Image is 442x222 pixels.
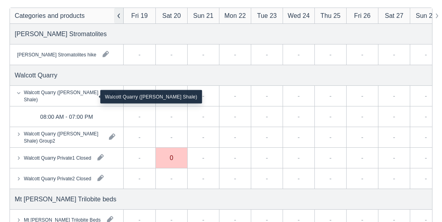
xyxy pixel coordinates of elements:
[257,11,277,20] div: Tue 23
[425,132,427,142] div: -
[361,50,363,59] div: -
[393,50,395,59] div: -
[330,174,331,183] div: -
[138,132,140,142] div: -
[425,50,427,59] div: -
[138,50,140,59] div: -
[361,112,363,121] div: -
[266,50,268,59] div: -
[131,11,147,20] div: Fri 19
[320,11,340,20] div: Thu 25
[15,194,116,204] div: Mt [PERSON_NAME] Trilobite beds
[298,91,300,100] div: -
[202,50,204,59] div: -
[17,51,96,58] div: [PERSON_NAME] Stromatolites hike
[425,112,427,121] div: -
[385,11,403,20] div: Sat 27
[193,11,213,20] div: Sun 21
[416,11,436,20] div: Sun 28
[15,11,85,20] div: Categories and products
[202,132,204,142] div: -
[202,153,204,162] div: -
[171,50,173,59] div: -
[234,174,236,183] div: -
[361,153,363,162] div: -
[138,112,140,121] div: -
[171,174,173,183] div: -
[298,132,300,142] div: -
[393,132,395,142] div: -
[15,70,57,80] div: Walcott Quarry
[138,153,140,162] div: -
[298,112,300,121] div: -
[234,91,236,100] div: -
[361,132,363,142] div: -
[202,112,204,121] div: -
[393,112,395,121] div: -
[225,11,246,20] div: Mon 22
[393,153,395,162] div: -
[361,174,363,183] div: -
[234,153,236,162] div: -
[266,91,268,100] div: -
[138,174,140,183] div: -
[298,153,300,162] div: -
[330,50,331,59] div: -
[202,174,204,183] div: -
[361,91,363,100] div: -
[425,153,427,162] div: -
[234,50,236,59] div: -
[171,132,173,142] div: -
[171,112,173,121] div: -
[100,90,202,104] div: Walcott Quarry ([PERSON_NAME] Shale)
[354,11,370,20] div: Fri 26
[288,11,310,20] div: Wed 24
[330,153,331,162] div: -
[40,112,93,121] div: 08:00 AM - 07:00 PM
[170,154,173,161] div: 0
[393,91,395,100] div: -
[425,174,427,183] div: -
[298,50,300,59] div: -
[24,89,103,103] div: Walcott Quarry ([PERSON_NAME] Shale)
[24,175,91,182] div: Walcott Quarry Private2 Closed
[24,154,91,161] div: Walcott Quarry Private1 Closed
[425,91,427,100] div: -
[162,11,181,20] div: Sat 20
[330,112,331,121] div: -
[234,112,236,121] div: -
[266,132,268,142] div: -
[393,174,395,183] div: -
[24,130,103,144] div: Walcott Quarry ([PERSON_NAME] Shale) Group2
[202,91,204,100] div: -
[330,132,331,142] div: -
[234,132,236,142] div: -
[266,112,268,121] div: -
[266,153,268,162] div: -
[266,174,268,183] div: -
[330,91,331,100] div: -
[15,29,107,39] div: [PERSON_NAME] Stromatolites
[298,174,300,183] div: -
